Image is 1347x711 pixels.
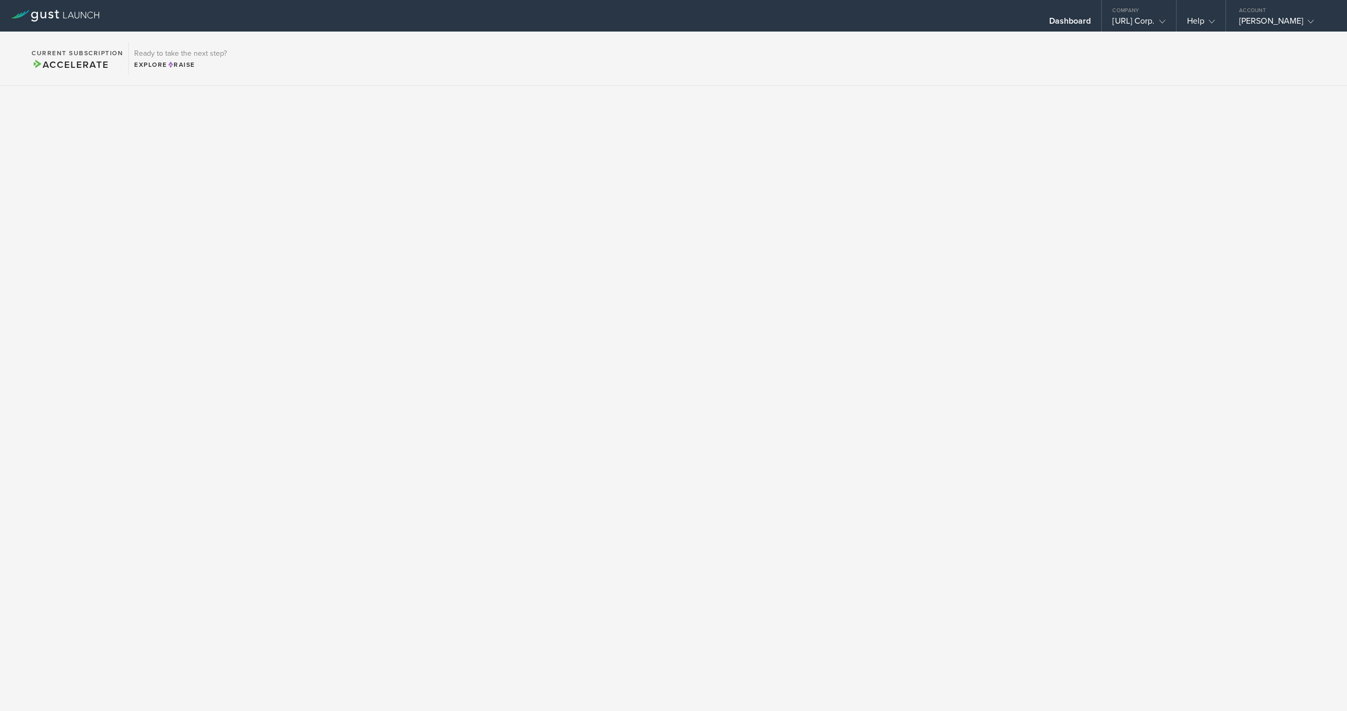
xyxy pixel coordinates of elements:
h2: Current Subscription [32,50,123,56]
span: Accelerate [32,59,108,70]
div: Dashboard [1049,16,1091,32]
div: Ready to take the next step?ExploreRaise [128,42,232,75]
span: Raise [167,61,195,68]
div: [URL] Corp. [1112,16,1165,32]
div: Explore [134,60,227,69]
h3: Ready to take the next step? [134,50,227,57]
iframe: Chat Widget [1294,661,1347,711]
div: Help [1187,16,1215,32]
div: [PERSON_NAME] [1239,16,1329,32]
